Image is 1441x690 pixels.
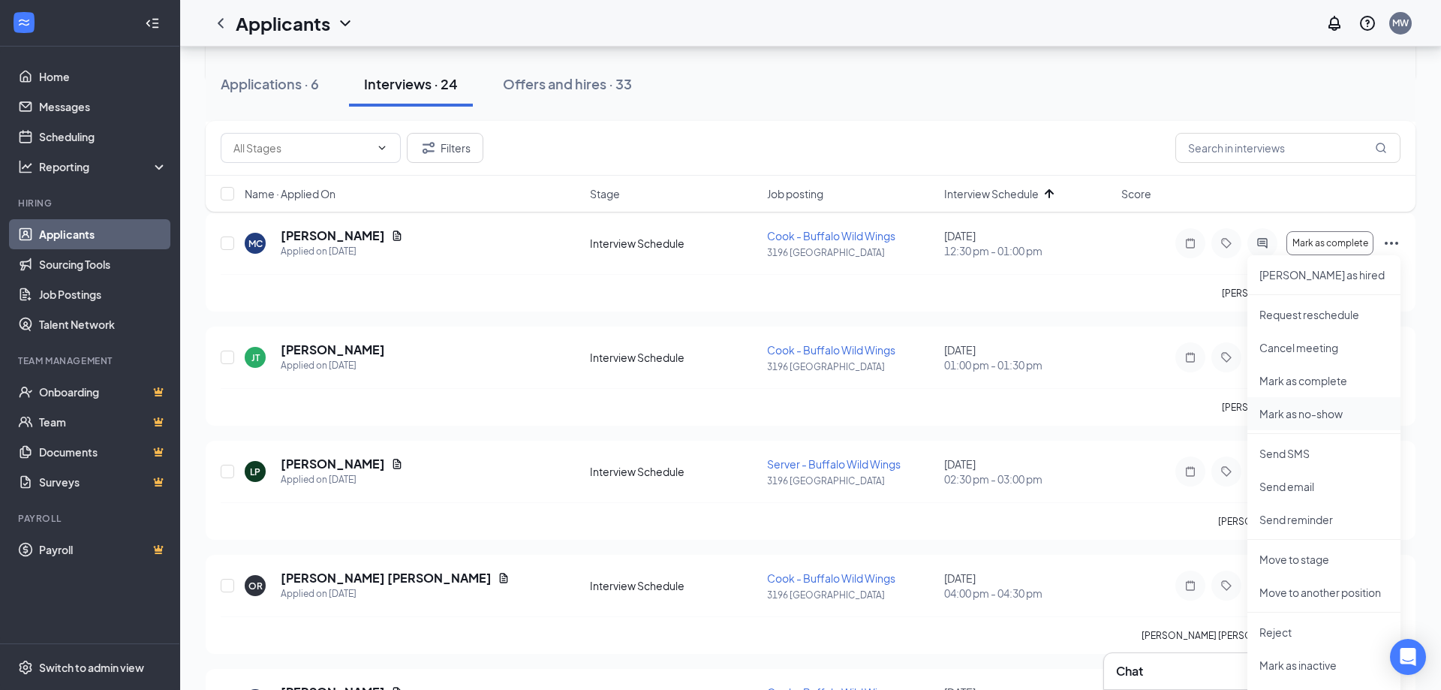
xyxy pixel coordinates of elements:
a: DocumentsCrown [39,437,167,467]
svg: Tag [1217,580,1235,592]
div: MW [1392,17,1409,29]
svg: Note [1181,237,1199,249]
svg: Document [391,230,403,242]
span: Stage [590,186,620,201]
button: Mark as complete [1286,231,1373,255]
button: Filter Filters [407,133,483,163]
span: Interview Schedule [944,186,1039,201]
span: Name · Applied On [245,186,335,201]
div: [DATE] [944,228,1112,258]
span: Server - Buffalo Wild Wings [767,457,901,471]
div: Switch to admin view [39,660,144,675]
div: Open Intercom Messenger [1390,639,1426,675]
a: Applicants [39,219,167,249]
svg: Note [1181,351,1199,363]
a: TeamCrown [39,407,167,437]
a: PayrollCrown [39,535,167,565]
svg: Note [1181,466,1199,478]
div: Applied on [DATE] [281,358,385,373]
p: [PERSON_NAME] [PERSON_NAME] for WOTC. [1142,629,1400,642]
p: [PERSON_NAME] interviewed . [1222,287,1400,300]
p: 3196 [GEOGRAPHIC_DATA] [767,246,935,259]
svg: Tag [1217,351,1235,363]
span: Cook - Buffalo Wild Wings [767,571,895,585]
a: Home [39,62,167,92]
span: 04:00 pm - 04:30 pm [944,586,1112,601]
div: OR [248,580,263,592]
p: 3196 [GEOGRAPHIC_DATA] [767,589,935,601]
div: Applied on [DATE] [281,472,403,487]
svg: Tag [1217,466,1235,478]
span: Cook - Buffalo Wild Wings [767,343,895,357]
a: SurveysCrown [39,467,167,497]
div: Interviews · 24 [364,74,458,93]
svg: Settings [18,660,33,675]
div: JT [251,351,260,364]
svg: Analysis [18,159,33,174]
svg: Ellipses [1382,234,1400,252]
div: MC [248,237,263,250]
div: [DATE] [944,342,1112,372]
span: Job posting [767,186,823,201]
div: LP [250,466,260,478]
svg: Collapse [145,16,160,31]
svg: MagnifyingGlass [1375,142,1387,154]
span: 01:00 pm - 01:30 pm [944,357,1112,372]
p: [PERSON_NAME] for WOTC. [1218,515,1400,528]
div: Interview Schedule [590,350,758,365]
div: Applications · 6 [221,74,319,93]
a: Job Postings [39,279,167,309]
div: Applied on [DATE] [281,244,403,259]
a: Sourcing Tools [39,249,167,279]
span: 02:30 pm - 03:00 pm [944,472,1112,487]
svg: WorkstreamLogo [17,15,32,30]
svg: Document [498,572,510,584]
svg: ArrowUp [1040,185,1058,203]
svg: Notifications [1325,14,1343,32]
div: Hiring [18,197,164,209]
svg: ChevronDown [336,14,354,32]
input: Search in interviews [1175,133,1400,163]
span: Cook - Buffalo Wild Wings [767,229,895,243]
h3: Chat [1116,663,1143,679]
div: Interview Schedule [590,236,758,251]
svg: Note [1181,580,1199,592]
svg: QuestionInfo [1358,14,1376,32]
div: Reporting [39,159,168,174]
div: Interview Schedule [590,464,758,479]
svg: ChevronLeft [212,14,230,32]
div: Payroll [18,512,164,525]
p: 3196 [GEOGRAPHIC_DATA] [767,475,935,487]
a: OnboardingCrown [39,377,167,407]
div: Interview Schedule [590,578,758,593]
h5: [PERSON_NAME] [281,227,385,244]
svg: Tag [1217,237,1235,249]
a: Talent Network [39,309,167,339]
a: Scheduling [39,122,167,152]
h1: Applicants [236,11,330,36]
div: Applied on [DATE] [281,586,510,601]
div: Offers and hires · 33 [503,74,632,93]
h5: [PERSON_NAME] [PERSON_NAME] [281,570,492,586]
h5: [PERSON_NAME] [281,456,385,472]
div: Team Management [18,354,164,367]
svg: ActiveChat [1253,237,1271,249]
span: Mark as complete [1292,238,1368,249]
input: All Stages [233,140,370,156]
span: Score [1121,186,1151,201]
p: 3196 [GEOGRAPHIC_DATA] [767,360,935,373]
span: 12:30 pm - 01:00 pm [944,243,1112,258]
div: [DATE] [944,571,1112,601]
p: [PERSON_NAME] interviewed . [1222,401,1400,414]
svg: ChevronDown [376,142,388,154]
h5: [PERSON_NAME] [281,342,385,358]
div: [DATE] [944,456,1112,487]
svg: Document [391,458,403,470]
svg: Filter [420,139,438,157]
a: Messages [39,92,167,122]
